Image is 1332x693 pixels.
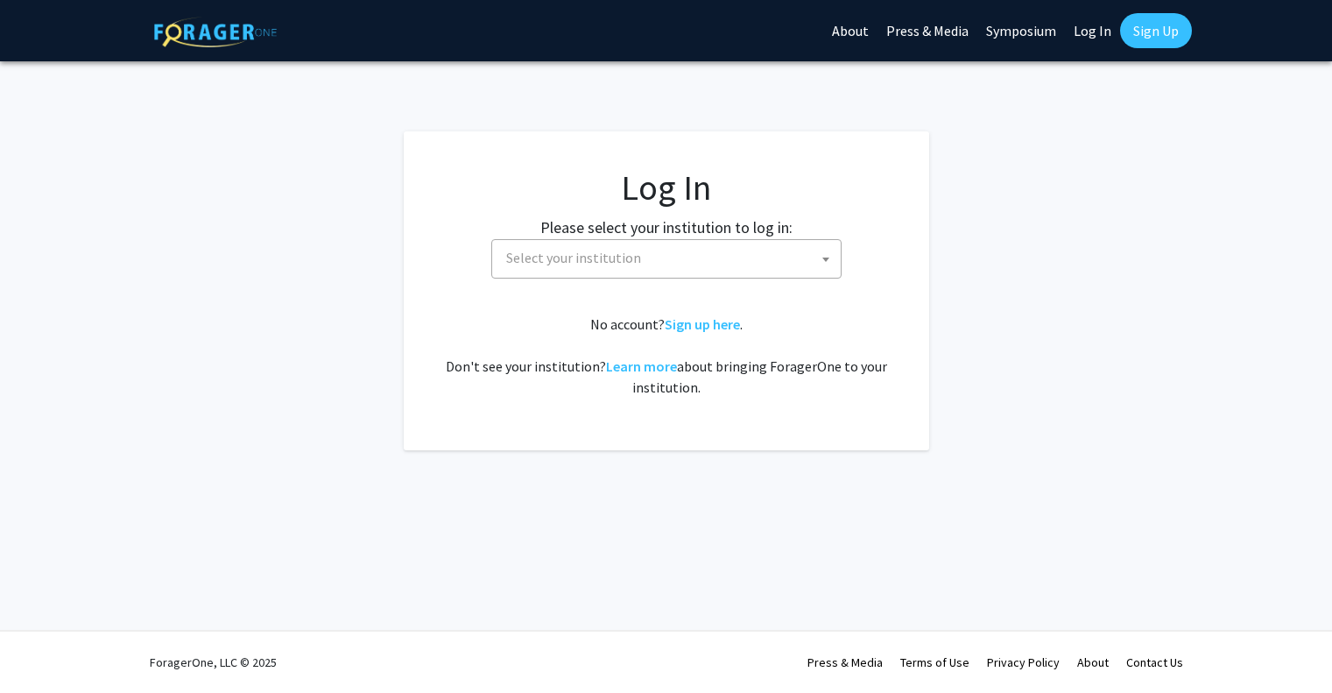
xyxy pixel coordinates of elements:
[1258,614,1319,680] iframe: Chat
[987,654,1060,670] a: Privacy Policy
[540,216,793,239] label: Please select your institution to log in:
[900,654,969,670] a: Terms of Use
[606,357,677,375] a: Learn more about bringing ForagerOne to your institution
[154,17,277,47] img: ForagerOne Logo
[1126,654,1183,670] a: Contact Us
[439,166,894,209] h1: Log In
[665,315,740,333] a: Sign up here
[439,314,894,398] div: No account? . Don't see your institution? about bringing ForagerOne to your institution.
[506,249,641,266] span: Select your institution
[1077,654,1109,670] a: About
[491,239,842,279] span: Select your institution
[807,654,883,670] a: Press & Media
[1120,13,1192,48] a: Sign Up
[499,240,841,276] span: Select your institution
[150,632,277,693] div: ForagerOne, LLC © 2025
